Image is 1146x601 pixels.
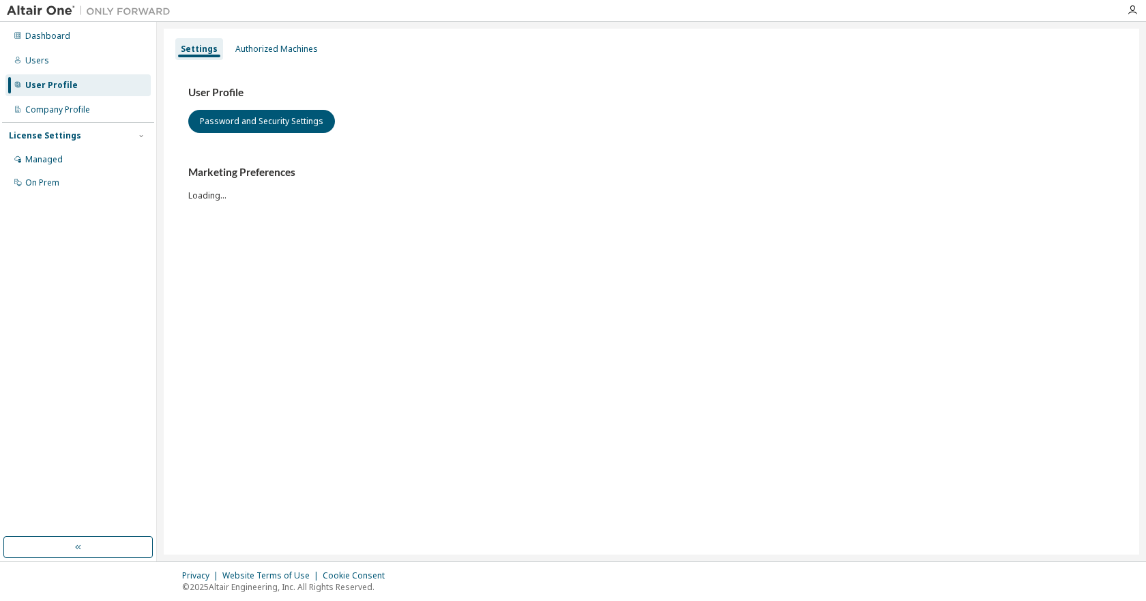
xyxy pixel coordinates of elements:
div: Managed [25,154,63,165]
div: User Profile [25,80,78,91]
h3: Marketing Preferences [188,166,1115,179]
div: Privacy [182,570,222,581]
div: Website Terms of Use [222,570,323,581]
div: Cookie Consent [323,570,393,581]
div: On Prem [25,177,59,188]
div: Authorized Machines [235,44,318,55]
p: © 2025 Altair Engineering, Inc. All Rights Reserved. [182,581,393,593]
div: Users [25,55,49,66]
div: Dashboard [25,31,70,42]
button: Password and Security Settings [188,110,335,133]
h3: User Profile [188,86,1115,100]
div: Settings [181,44,218,55]
img: Altair One [7,4,177,18]
div: Company Profile [25,104,90,115]
div: License Settings [9,130,81,141]
div: Loading... [188,166,1115,201]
